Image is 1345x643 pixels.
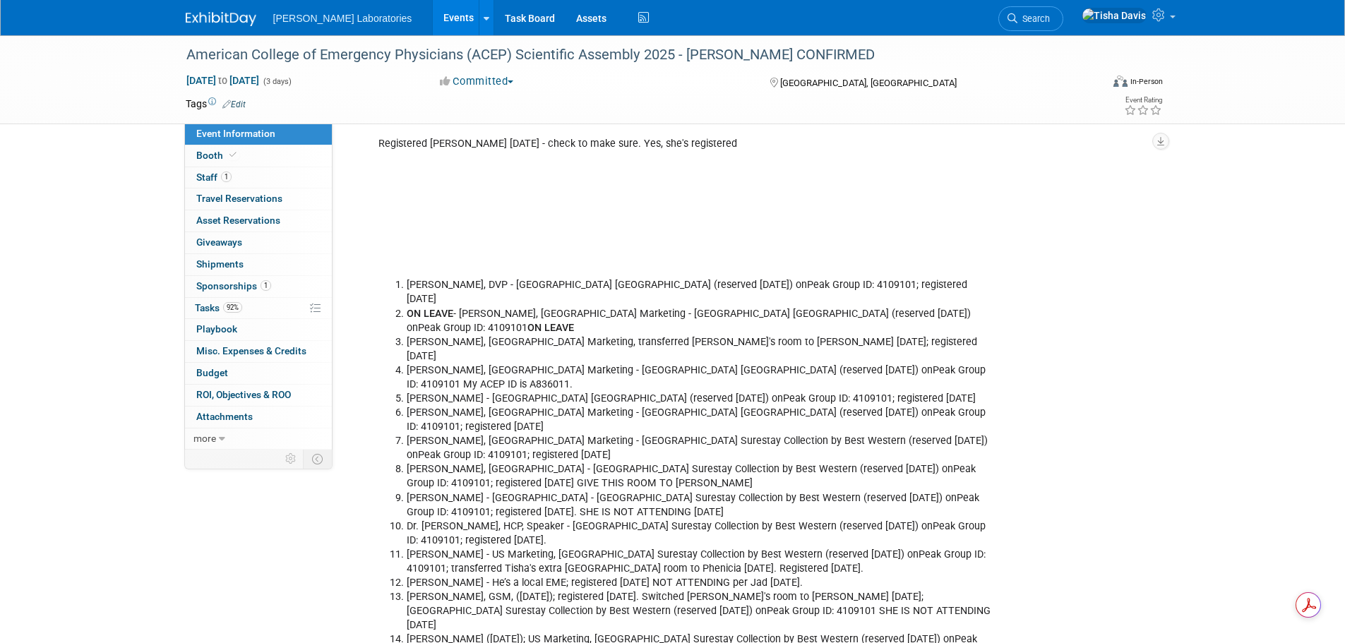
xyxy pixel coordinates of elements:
[196,128,275,139] span: Event Information
[186,97,246,111] td: Tags
[186,12,256,26] img: ExhibitDay
[185,188,332,210] a: Travel Reservations
[303,450,332,468] td: Toggle Event Tabs
[185,210,332,232] a: Asset Reservations
[407,392,996,406] li: [PERSON_NAME] - [GEOGRAPHIC_DATA] [GEOGRAPHIC_DATA] (reserved [DATE]) onPeak Group ID: 4109101; r...
[261,280,271,291] span: 1
[407,434,996,462] li: [PERSON_NAME], [GEOGRAPHIC_DATA] Marketing - [GEOGRAPHIC_DATA] Surestay Collection by Best Wester...
[229,151,237,159] i: Booth reservation complete
[185,167,332,188] a: Staff1
[273,13,412,24] span: [PERSON_NAME] Laboratories
[196,323,237,335] span: Playbook
[1124,97,1162,104] div: Event Rating
[1018,73,1164,95] div: Event Format
[435,74,519,89] button: Committed
[1130,76,1163,87] div: In-Person
[780,78,957,88] span: [GEOGRAPHIC_DATA], [GEOGRAPHIC_DATA]
[1017,13,1050,24] span: Search
[185,428,332,450] a: more
[193,433,216,444] span: more
[196,389,291,400] span: ROI, Objectives & ROO
[407,335,996,363] li: [PERSON_NAME], [GEOGRAPHIC_DATA] Marketing, transferred [PERSON_NAME]'s room to [PERSON_NAME] [DA...
[407,590,996,632] li: [PERSON_NAME], GSM, ([DATE]); registered [DATE]. Switched [PERSON_NAME]'s room to [PERSON_NAME] [...
[195,302,242,313] span: Tasks
[185,254,332,275] a: Shipments
[196,345,306,356] span: Misc. Expenses & Credits
[407,308,453,320] b: ON LEAVE
[185,341,332,362] a: Misc. Expenses & Credits
[185,298,332,319] a: Tasks92%
[527,322,574,334] b: ON LEAVE
[407,363,996,392] li: [PERSON_NAME], [GEOGRAPHIC_DATA] Marketing - [GEOGRAPHIC_DATA] [GEOGRAPHIC_DATA] (reserved [DATE]...
[181,42,1080,68] div: American College of Emergency Physicians (ACEP) Scientific Assembly 2025 - [PERSON_NAME] CONFIRMED
[1113,76,1128,87] img: Format-Inperson.png
[185,385,332,406] a: ROI, Objectives & ROO
[407,548,996,576] li: [PERSON_NAME] - US Marketing, [GEOGRAPHIC_DATA] Surestay Collection by Best Western (reserved [DA...
[196,193,282,204] span: Travel Reservations
[262,77,292,86] span: (3 days)
[407,462,996,491] li: [PERSON_NAME], [GEOGRAPHIC_DATA] - [GEOGRAPHIC_DATA] Surestay Collection by Best Western (reserve...
[186,74,260,87] span: [DATE] [DATE]
[196,367,228,378] span: Budget
[998,6,1063,31] a: Search
[223,302,242,313] span: 92%
[407,491,996,519] li: [PERSON_NAME] - [GEOGRAPHIC_DATA] - [GEOGRAPHIC_DATA] Surestay Collection by Best Western (reserv...
[221,172,232,182] span: 1
[185,232,332,253] a: Giveaways
[185,363,332,384] a: Budget
[196,236,242,248] span: Giveaways
[185,145,332,167] a: Booth
[196,411,253,422] span: Attachments
[407,406,996,434] li: [PERSON_NAME], [GEOGRAPHIC_DATA] Marketing - [GEOGRAPHIC_DATA] [GEOGRAPHIC_DATA] (reserved [DATE]...
[196,172,232,183] span: Staff
[222,100,246,109] a: Edit
[407,278,996,306] li: [PERSON_NAME], DVP - [GEOGRAPHIC_DATA] [GEOGRAPHIC_DATA] (reserved [DATE]) onPeak Group ID: 41091...
[407,576,996,590] li: [PERSON_NAME] - He’s a local EME; registered [DATE] NOT ATTENDING per Jad [DATE].
[196,150,239,161] span: Booth
[216,75,229,86] span: to
[185,319,332,340] a: Playbook
[196,215,280,226] span: Asset Reservations
[407,307,996,335] li: - [PERSON_NAME], [GEOGRAPHIC_DATA] Marketing - [GEOGRAPHIC_DATA] [GEOGRAPHIC_DATA] (reserved [DAT...
[407,519,996,548] li: Dr. [PERSON_NAME], HCP, Speaker - [GEOGRAPHIC_DATA] Surestay Collection by Best Western (reserved...
[279,450,304,468] td: Personalize Event Tab Strip
[196,258,244,270] span: Shipments
[1082,8,1147,23] img: Tisha Davis
[185,407,332,428] a: Attachments
[196,280,271,292] span: Sponsorships
[185,276,332,297] a: Sponsorships1
[185,124,332,145] a: Event Information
